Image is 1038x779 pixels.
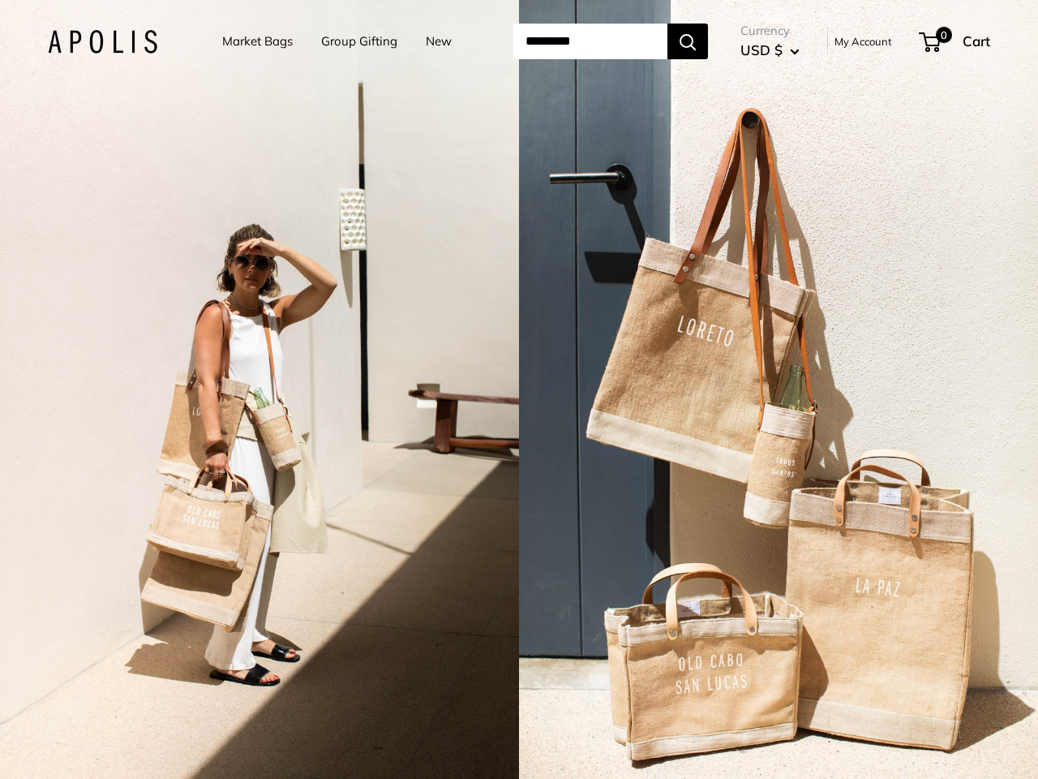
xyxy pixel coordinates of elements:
a: Group Gifting [321,30,397,53]
a: 0 Cart [920,28,990,54]
span: USD $ [740,41,783,58]
a: Market Bags [222,30,293,53]
span: 0 [936,27,952,43]
span: Cart [963,32,990,49]
button: USD $ [740,37,800,63]
a: My Account [834,32,892,51]
span: Currency [740,19,800,42]
img: Apolis [48,30,157,54]
input: Search... [513,24,667,59]
a: New [426,30,452,53]
button: Search [667,24,708,59]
